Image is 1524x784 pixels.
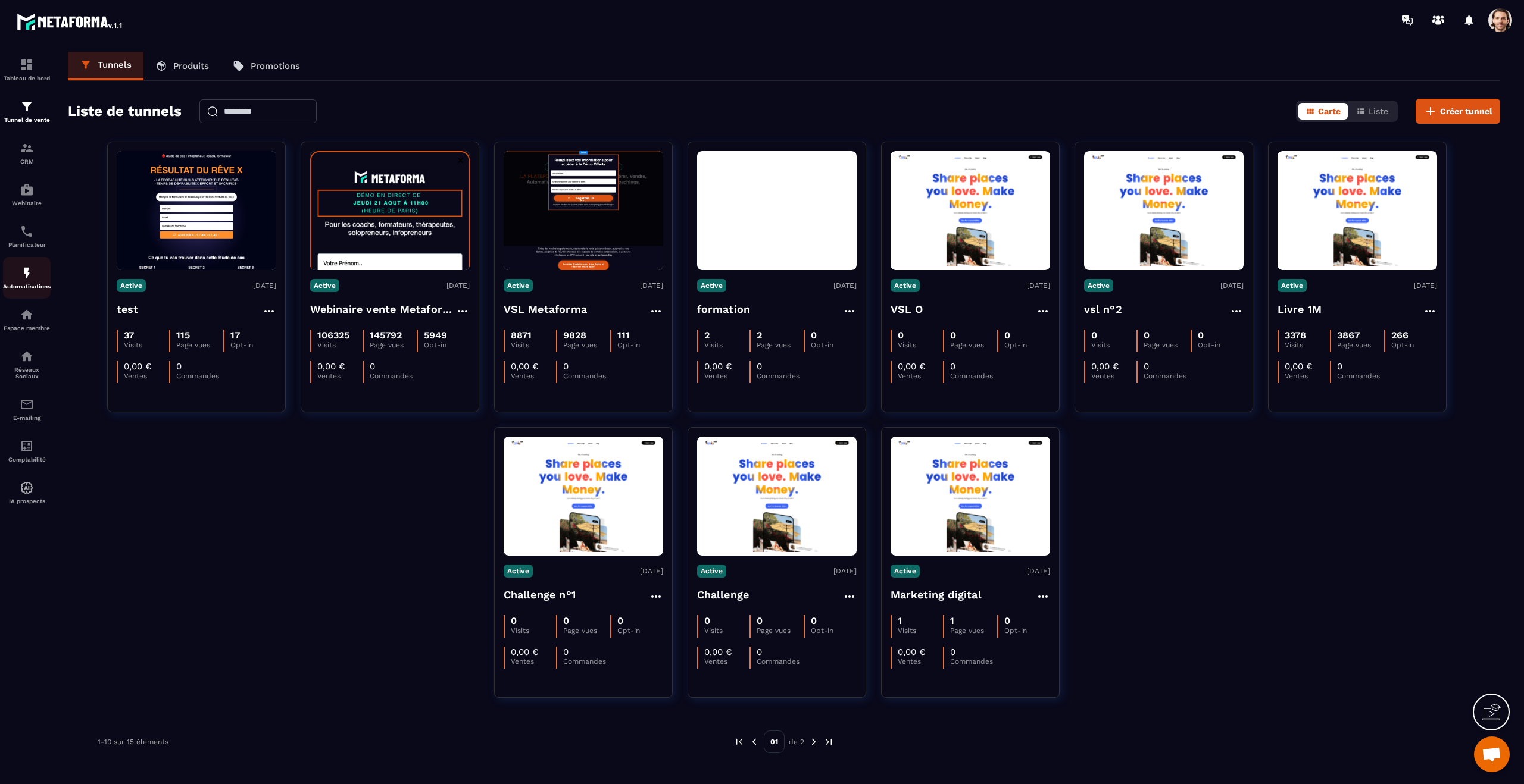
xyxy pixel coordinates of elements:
[446,281,470,290] p: [DATE]
[3,283,51,290] p: Automatisations
[734,736,745,747] img: prev
[704,341,749,349] p: Visits
[697,440,857,553] img: image
[1318,106,1341,116] span: Carte
[317,372,363,380] p: Ventes
[3,299,51,340] a: automationsautomationsEspace membre
[1278,155,1437,267] img: image
[1285,372,1330,380] p: Ventes
[1337,341,1384,349] p: Page vues
[1285,341,1330,349] p: Visits
[117,301,139,318] h4: test
[1391,330,1409,341] p: 266
[3,430,51,472] a: accountantaccountantComptabilité
[898,361,926,372] p: 0,00 €
[98,738,168,746] p: 1-10 sur 15 éléments
[20,58,34,72] img: formation
[370,330,402,341] p: 145792
[1337,372,1382,380] p: Commandes
[697,565,726,578] p: Active
[1369,106,1388,116] span: Liste
[563,372,608,380] p: Commandes
[704,372,749,380] p: Ventes
[370,341,417,349] p: Page vues
[68,99,182,123] h2: Liste de tunnels
[617,330,630,341] p: 111
[504,587,576,603] h4: Challenge n°1
[20,99,34,114] img: formation
[1198,341,1243,349] p: Opt-in
[504,301,588,318] h4: VSL Metaforma
[20,397,34,412] img: email
[230,330,240,341] p: 17
[117,151,276,270] img: image
[757,647,762,657] p: 0
[617,615,623,626] p: 0
[1091,361,1119,372] p: 0,00 €
[253,281,276,290] p: [DATE]
[98,59,132,70] p: Tunnels
[20,349,34,363] img: social-network
[20,224,34,239] img: scheduler
[1091,341,1136,349] p: Visits
[1349,103,1395,120] button: Liste
[891,301,923,318] h4: VSL O
[3,174,51,215] a: automationsautomationsWebinaire
[757,626,804,635] p: Page vues
[1004,341,1050,349] p: Opt-in
[640,281,663,290] p: [DATE]
[3,49,51,90] a: formationformationTableau de bord
[1084,301,1122,318] h4: vsl n°2
[757,615,763,626] p: 0
[20,183,34,197] img: automations
[697,301,751,318] h4: formation
[3,242,51,248] p: Planificateur
[950,341,997,349] p: Page vues
[811,330,817,341] p: 0
[704,647,732,657] p: 0,00 €
[1391,341,1436,349] p: Opt-in
[704,626,749,635] p: Visits
[950,330,956,341] p: 0
[124,330,134,341] p: 37
[563,647,569,657] p: 0
[3,215,51,257] a: schedulerschedulerPlanificateur
[757,372,802,380] p: Commandes
[1337,361,1342,372] p: 0
[563,341,610,349] p: Page vues
[811,626,856,635] p: Opt-in
[950,657,995,666] p: Commandes
[704,330,710,341] p: 2
[3,200,51,206] p: Webinaire
[950,626,997,635] p: Page vues
[898,626,943,635] p: Visits
[3,75,51,81] p: Tableau de bord
[898,372,943,380] p: Ventes
[1027,281,1050,290] p: [DATE]
[1416,99,1500,124] button: Créer tunnel
[1004,615,1010,626] p: 0
[640,567,663,575] p: [DATE]
[124,372,169,380] p: Ventes
[251,61,300,71] p: Promotions
[704,615,710,626] p: 0
[3,132,51,174] a: formationformationCRM
[1084,279,1113,292] p: Active
[504,440,663,553] img: image
[808,736,819,747] img: next
[898,330,904,341] p: 0
[317,361,345,372] p: 0,00 €
[891,565,920,578] p: Active
[617,341,663,349] p: Opt-in
[1278,279,1307,292] p: Active
[704,657,749,666] p: Ventes
[1440,105,1492,117] span: Créer tunnel
[20,308,34,322] img: automations
[3,257,51,299] a: automationsautomationsAutomatisations
[3,415,51,421] p: E-mailing
[1474,736,1510,772] a: Open chat
[1298,103,1348,120] button: Carte
[511,657,556,666] p: Ventes
[176,361,182,372] p: 0
[617,626,663,635] p: Opt-in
